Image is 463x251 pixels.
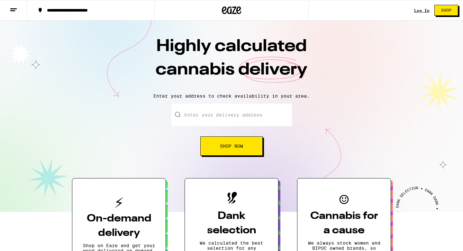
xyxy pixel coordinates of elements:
button: Shop Now [200,136,263,156]
input: Enter your delivery address [171,104,292,126]
p: Enter your address to check availability in your area. [6,93,457,99]
a: Shop [430,5,463,16]
h3: Cannabis for a cause [308,209,380,238]
a: Log In [414,8,430,13]
span: Shop [441,8,451,12]
h3: On-demand delivery [83,212,155,240]
button: Shop [434,5,458,16]
h1: Highly calculated cannabis delivery [119,35,344,88]
span: Shop Now [220,144,243,148]
h3: Dank selection [195,209,268,238]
